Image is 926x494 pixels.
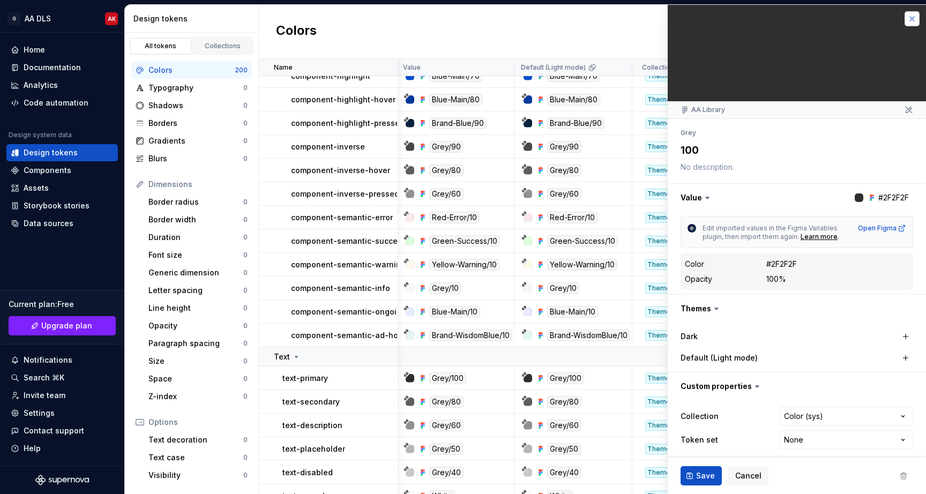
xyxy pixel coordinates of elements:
[735,470,761,481] span: Cancel
[547,306,598,318] div: Blue-Main/10
[148,452,243,463] div: Text case
[429,259,499,271] div: Yellow-Warning/10
[131,97,252,114] a: Shadows0
[645,396,673,407] div: Theme
[6,405,118,422] a: Settings
[25,13,51,24] div: AA DLS
[429,306,480,318] div: Blue-Main/10
[521,63,586,72] p: Default (Light mode)
[148,136,243,146] div: Gradients
[681,353,758,363] label: Default (Light mode)
[24,355,72,365] div: Notifications
[685,274,712,285] div: Opacity
[403,63,421,72] p: Value
[243,392,248,401] div: 0
[148,197,243,207] div: Border radius
[766,274,786,285] div: 100%
[547,117,604,129] div: Brand-Blue/90
[6,215,118,232] a: Data sources
[6,179,118,197] a: Assets
[282,444,345,454] p: text-placeholder
[282,373,328,384] p: text-primary
[645,306,673,317] div: Theme
[148,470,243,481] div: Visibility
[6,77,118,94] a: Analytics
[144,229,252,246] a: Duration0
[243,471,248,480] div: 0
[148,83,243,93] div: Typography
[9,299,116,310] div: Current plan : Free
[24,147,78,158] div: Design tokens
[243,119,248,128] div: 0
[645,94,673,105] div: Theme
[144,431,252,448] a: Text decoration0
[235,66,248,74] div: 200
[131,115,252,132] a: Borders0
[429,212,480,223] div: Red-Error/10
[429,372,466,384] div: Grey/100
[24,44,45,55] div: Home
[144,449,252,466] a: Text case0
[9,316,116,335] a: Upgrade plan
[6,387,118,404] a: Invite team
[144,370,252,387] a: Space0
[645,420,673,431] div: Theme
[429,330,512,341] div: Brand-WisdomBlue/10
[681,466,722,485] button: Save
[243,233,248,242] div: 0
[291,259,406,270] p: component-semantic-warning
[547,141,581,153] div: Grey/90
[645,141,673,152] div: Theme
[645,467,673,478] div: Theme
[6,197,118,214] a: Storybook stories
[291,141,365,152] p: component-inverse
[148,214,243,225] div: Border width
[6,162,118,179] a: Components
[645,259,673,270] div: Theme
[291,165,390,176] p: component-inverse-hover
[243,339,248,348] div: 0
[243,286,248,295] div: 0
[547,372,584,384] div: Grey/100
[243,268,248,277] div: 0
[148,373,243,384] div: Space
[547,212,598,223] div: Red-Error/10
[24,200,89,211] div: Storybook stories
[429,420,464,431] div: Grey/60
[144,335,252,352] a: Paragraph spacing0
[243,251,248,259] div: 0
[685,259,704,270] div: Color
[24,98,88,108] div: Code automation
[429,117,487,129] div: Brand-Blue/90
[148,232,243,243] div: Duration
[645,212,673,223] div: Theme
[243,101,248,110] div: 0
[8,12,20,25] div: G
[429,164,464,176] div: Grey/80
[24,165,71,176] div: Components
[35,475,89,485] svg: Supernova Logo
[6,94,118,111] a: Code automation
[6,59,118,76] a: Documentation
[429,467,464,478] div: Grey/40
[148,303,243,313] div: Line height
[645,373,673,384] div: Theme
[148,417,248,428] div: Options
[838,233,839,241] span: .
[274,351,290,362] p: Text
[148,250,243,260] div: Font size
[243,137,248,145] div: 0
[547,282,579,294] div: Grey/10
[144,353,252,370] a: Size0
[144,282,252,299] a: Letter spacing0
[429,141,464,153] div: Grey/90
[291,306,406,317] p: component-semantic-ongoing
[547,188,581,200] div: Grey/60
[547,94,600,106] div: Blue-Main/80
[291,283,390,294] p: component-semantic-info
[6,144,118,161] a: Design tokens
[6,440,118,457] button: Help
[131,150,252,167] a: Blurs0
[148,100,243,111] div: Shadows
